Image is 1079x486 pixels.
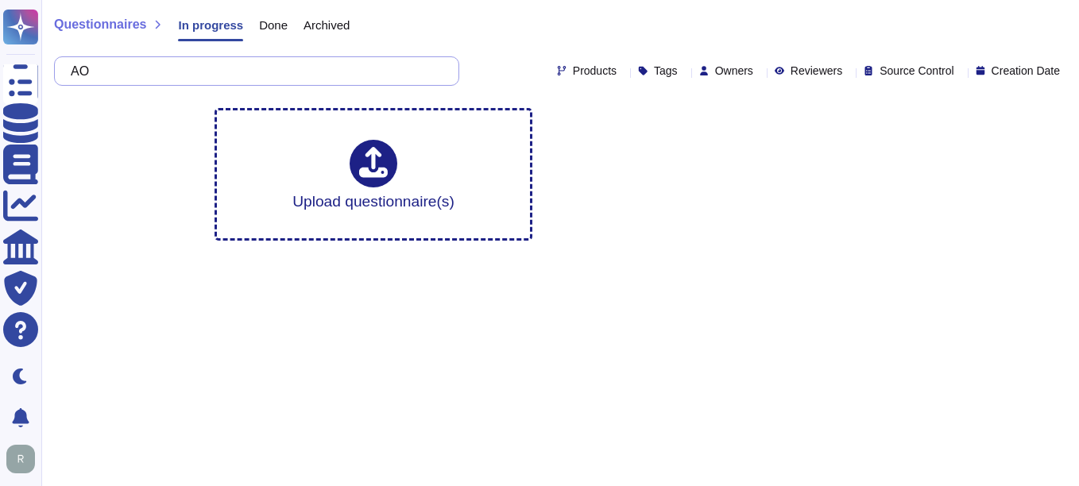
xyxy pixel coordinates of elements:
[54,18,146,31] span: Questionnaires
[654,65,678,76] span: Tags
[304,19,350,31] span: Archived
[178,19,243,31] span: In progress
[63,57,443,85] input: Search by keywords
[880,65,953,76] span: Source Control
[791,65,842,76] span: Reviewers
[992,65,1060,76] span: Creation Date
[292,140,454,209] div: Upload questionnaire(s)
[573,65,617,76] span: Products
[3,442,46,476] button: user
[259,19,288,31] span: Done
[715,65,753,76] span: Owners
[6,445,35,473] img: user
